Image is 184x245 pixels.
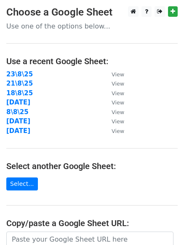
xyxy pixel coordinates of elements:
p: Use one of the options below... [6,22,178,31]
a: View [103,99,124,106]
a: 23\8\25 [6,70,33,78]
a: [DATE] [6,117,30,125]
a: 21\8\25 [6,80,33,87]
h4: Use a recent Google Sheet: [6,56,178,66]
small: View [112,90,124,96]
a: View [103,127,124,135]
a: View [103,89,124,97]
a: [DATE] [6,99,30,106]
small: View [112,109,124,115]
a: 8\8\25 [6,108,29,116]
h4: Select another Google Sheet: [6,161,178,171]
a: [DATE] [6,127,30,135]
a: View [103,108,124,116]
small: View [112,71,124,78]
a: Select... [6,177,38,190]
h4: Copy/paste a Google Sheet URL: [6,218,178,228]
small: View [112,128,124,134]
h3: Choose a Google Sheet [6,6,178,18]
small: View [112,81,124,87]
small: View [112,118,124,125]
a: View [103,117,124,125]
a: 18\8\25 [6,89,33,97]
a: View [103,70,124,78]
a: View [103,80,124,87]
small: View [112,99,124,106]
